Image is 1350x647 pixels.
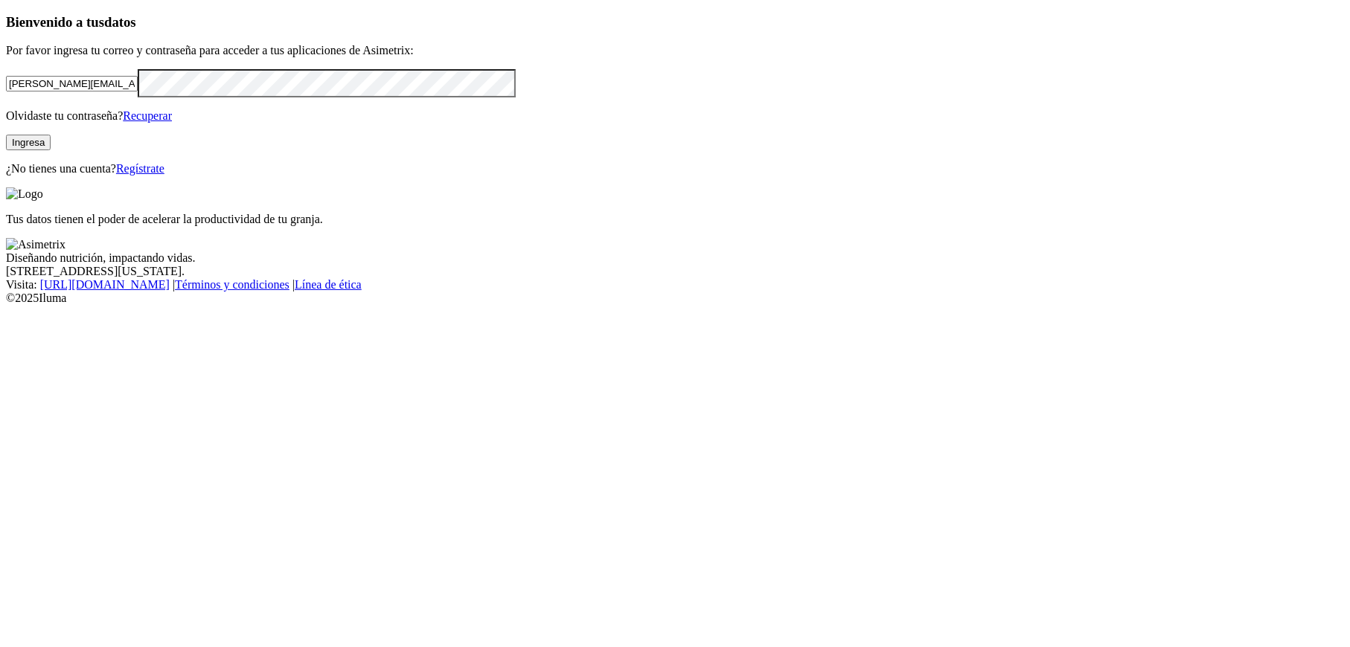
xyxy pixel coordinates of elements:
a: Línea de ética [295,278,362,291]
img: Asimetrix [6,238,65,251]
a: [URL][DOMAIN_NAME] [40,278,170,291]
input: Tu correo [6,76,138,91]
a: Recuperar [123,109,172,122]
div: © 2025 Iluma [6,292,1344,305]
span: datos [104,14,136,30]
div: [STREET_ADDRESS][US_STATE]. [6,265,1344,278]
p: Olvidaste tu contraseña? [6,109,1344,123]
a: Regístrate [116,162,164,175]
p: Tus datos tienen el poder de acelerar la productividad de tu granja. [6,213,1344,226]
h3: Bienvenido a tus [6,14,1344,30]
div: Visita : | | [6,278,1344,292]
a: Términos y condiciones [175,278,289,291]
button: Ingresa [6,135,51,150]
img: Logo [6,187,43,201]
p: ¿No tienes una cuenta? [6,162,1344,176]
p: Por favor ingresa tu correo y contraseña para acceder a tus aplicaciones de Asimetrix: [6,44,1344,57]
div: Diseñando nutrición, impactando vidas. [6,251,1344,265]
